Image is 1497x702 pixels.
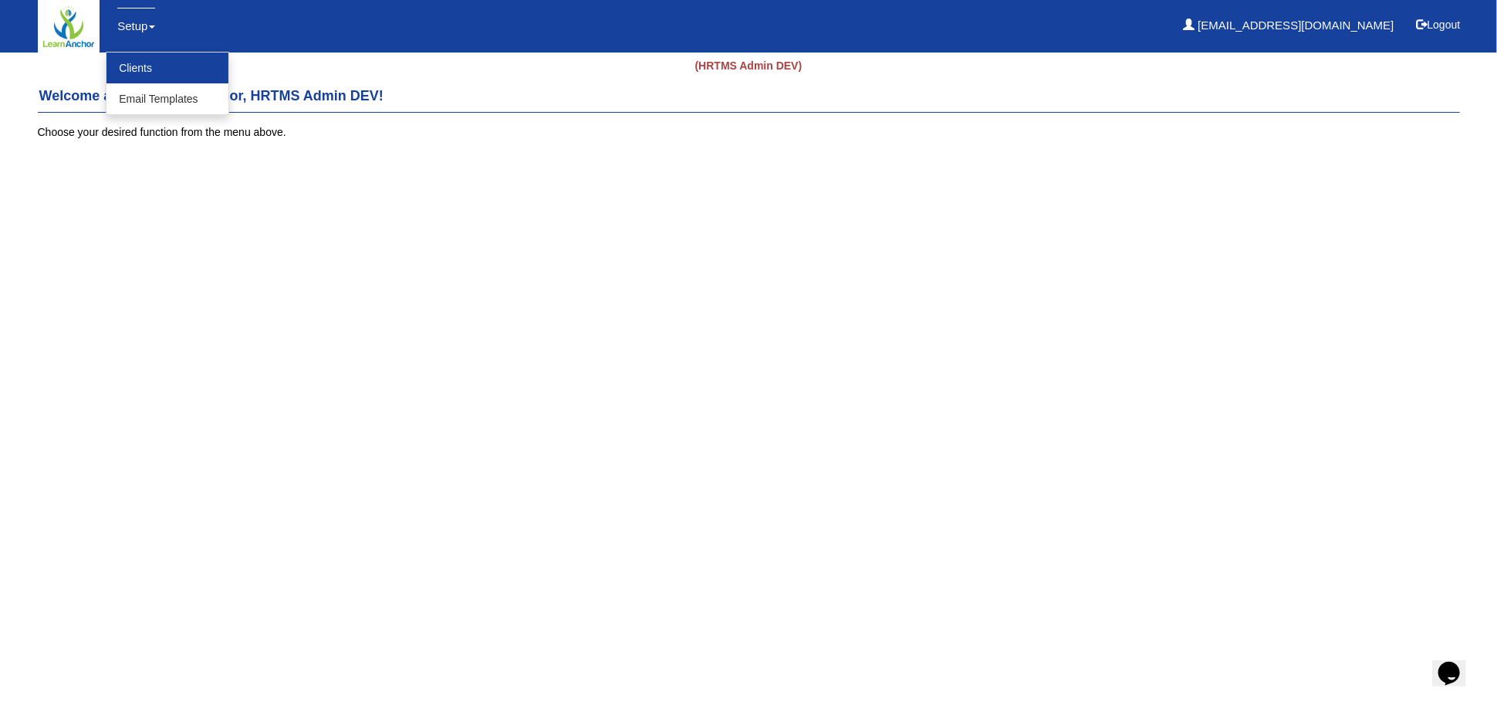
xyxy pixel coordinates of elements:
a: Clients [106,53,228,83]
div: (HRTMS Admin DEV) [38,58,1460,73]
img: logo.PNG [42,5,96,49]
p: Choose your desired function from the menu above. [38,124,1460,140]
h4: Welcome aboard Learn Anchor, HRTMS Admin DEV! [38,81,1460,113]
a: [EMAIL_ADDRESS][DOMAIN_NAME] [1183,8,1394,43]
a: Email Templates [106,83,228,114]
button: Logout [1406,6,1472,43]
iframe: chat widget [1432,640,1482,687]
a: Setup [117,8,155,44]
